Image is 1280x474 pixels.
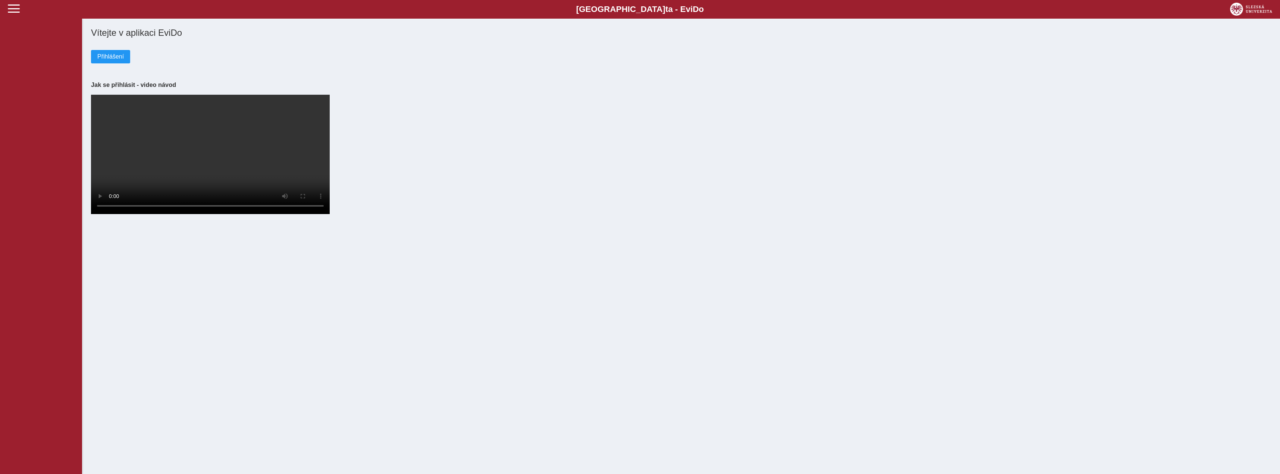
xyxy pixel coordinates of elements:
[693,4,699,14] span: D
[97,53,124,60] span: Přihlášení
[91,95,330,214] video: Your browser does not support the video tag.
[1230,3,1272,16] img: logo_web_su.png
[665,4,668,14] span: t
[91,50,130,63] button: Přihlášení
[91,28,1271,38] h1: Vítejte v aplikaci EviDo
[699,4,704,14] span: o
[22,4,1258,14] b: [GEOGRAPHIC_DATA] a - Evi
[91,81,1271,88] h3: Jak se přihlásit - video návod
